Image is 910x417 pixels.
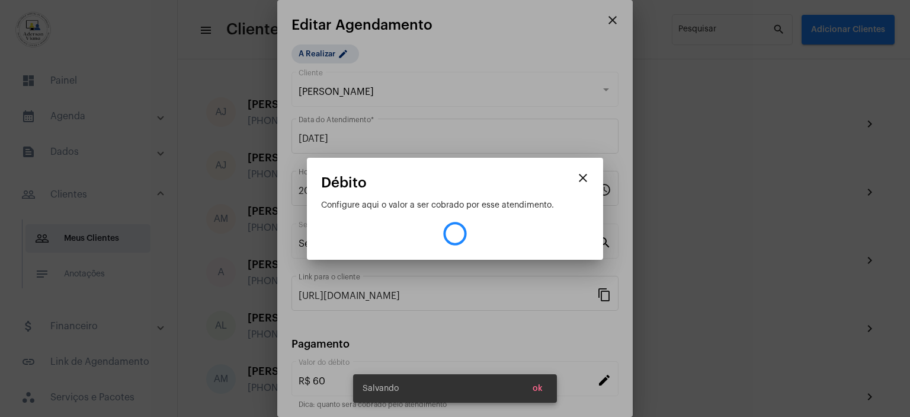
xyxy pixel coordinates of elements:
[321,201,554,209] span: Configure aqui o valor a ser cobrado por esse atendimento.
[363,383,399,394] span: Salvando
[321,175,367,190] span: Débito
[523,378,552,399] button: ok
[576,171,590,185] mat-icon: close
[533,384,543,393] span: ok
